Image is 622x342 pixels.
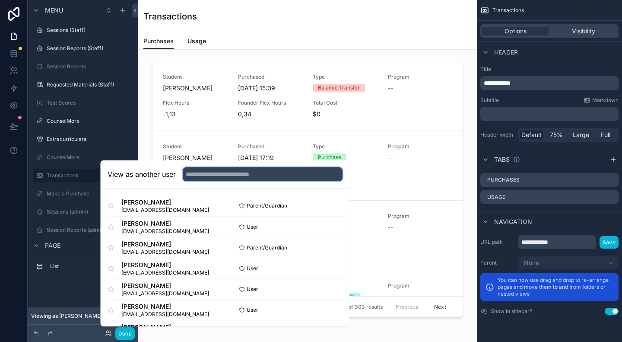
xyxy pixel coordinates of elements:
[45,6,63,15] span: Menu
[33,223,133,237] a: Session Reports (admin)
[121,302,209,311] span: [PERSON_NAME]
[47,154,131,161] label: CounselMore
[487,176,520,183] label: Purchases
[592,97,619,104] span: Markdown
[121,323,209,332] span: [PERSON_NAME]
[494,155,510,164] span: Tabs
[601,131,610,139] span: Full
[33,60,133,74] a: Session Reports
[247,286,258,293] span: User
[121,228,209,235] span: [EMAIL_ADDRESS][DOMAIN_NAME]
[247,265,258,272] span: User
[187,37,206,45] span: Usage
[187,33,206,51] a: Usage
[47,227,131,233] label: Session Reports (admin)
[498,277,613,297] p: You can now use drag and drop to re-arrange pages and move them to and from folders or nested views
[47,190,131,197] label: Make a Purchase
[143,33,174,50] a: Purchases
[247,307,258,313] span: User
[33,169,133,182] a: Transactions
[33,23,133,37] a: Sessions (Staff)
[31,313,102,320] span: Viewing as [PERSON_NAME]
[521,131,542,139] span: Default
[491,308,532,315] label: Show in sidebar?
[33,205,133,219] a: Sessions (admin)
[143,10,197,22] h1: Transactions
[47,27,131,34] label: Sessions (Staff)
[573,131,589,139] span: Large
[143,37,174,45] span: Purchases
[494,217,532,226] span: Navigation
[47,172,128,179] label: Transactions
[480,107,619,121] div: scrollable content
[494,48,518,57] span: Header
[121,219,209,228] span: [PERSON_NAME]
[47,63,131,70] label: Session Reports
[108,169,176,179] h2: View as another user
[480,76,619,90] div: scrollable content
[487,194,505,201] label: Usage
[247,244,287,251] span: Parent/Guardian
[47,136,131,143] label: Extracurriculars
[45,241,60,250] span: Page
[121,269,209,276] span: [EMAIL_ADDRESS][DOMAIN_NAME]
[524,259,539,267] span: None
[47,208,131,215] label: Sessions (admin)
[50,263,130,270] label: List
[518,256,619,270] button: None
[505,27,527,35] span: Options
[584,97,619,104] a: Markdown
[115,327,135,340] button: Done
[121,281,209,290] span: [PERSON_NAME]
[247,202,287,209] span: Parent/Guardian
[121,198,209,207] span: [PERSON_NAME]
[121,311,209,318] span: [EMAIL_ADDRESS][DOMAIN_NAME]
[480,66,619,73] label: Title
[47,118,131,125] label: CounselMore
[600,236,619,249] button: Save
[121,261,209,269] span: [PERSON_NAME]
[33,96,133,110] a: Test Scores
[550,131,563,139] span: 75%
[121,240,209,249] span: [PERSON_NAME]
[33,78,133,92] a: Requested Materials (Staff)
[247,224,258,230] span: User
[480,97,499,104] label: Subtitle
[572,27,595,35] span: Visibility
[33,42,133,55] a: Session Reports (Staff)
[121,207,209,214] span: [EMAIL_ADDRESS][DOMAIN_NAME]
[480,131,515,138] label: Header width
[480,259,515,266] label: Parent
[492,7,524,14] span: Transactions
[121,249,209,256] span: [EMAIL_ADDRESS][DOMAIN_NAME]
[121,290,209,297] span: [EMAIL_ADDRESS][DOMAIN_NAME]
[480,239,515,246] label: URL path
[28,256,138,282] div: scrollable content
[47,99,131,106] label: Test Scores
[47,45,131,52] label: Session Reports (Staff)
[47,81,131,88] label: Requested Materials (Staff)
